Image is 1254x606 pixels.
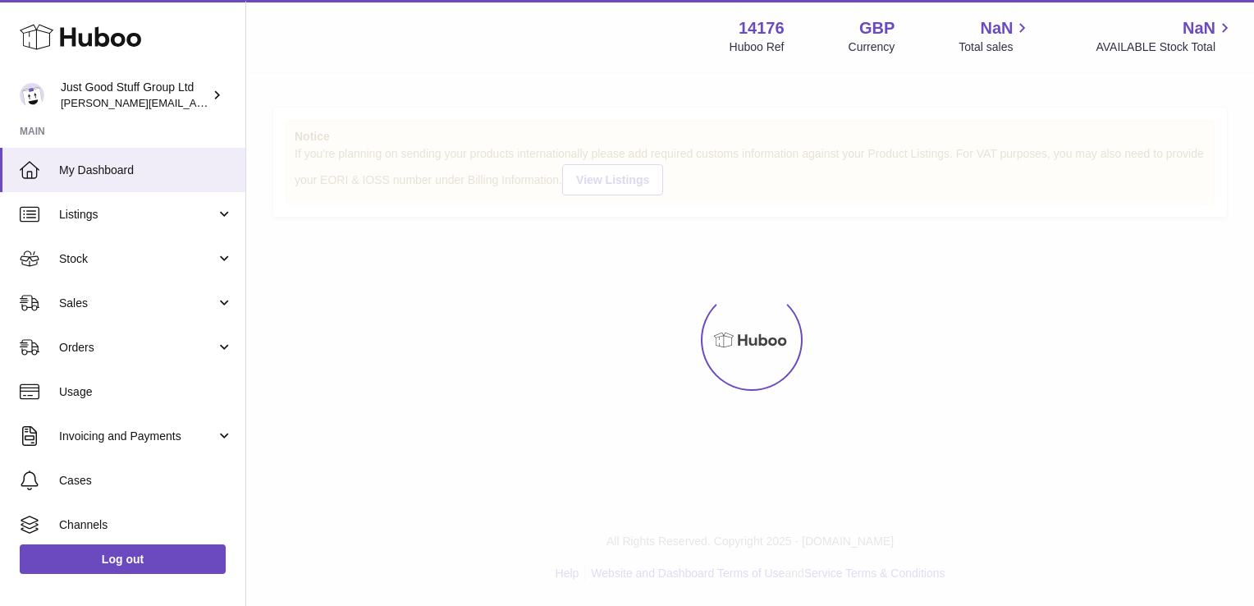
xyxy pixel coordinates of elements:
div: Just Good Stuff Group Ltd [61,80,208,111]
a: Log out [20,544,226,574]
span: Usage [59,384,233,400]
span: Cases [59,473,233,489]
img: gordon@justgoodstuff.com [20,83,44,108]
div: Huboo Ref [730,39,785,55]
a: NaN AVAILABLE Stock Total [1096,17,1234,55]
strong: 14176 [739,17,785,39]
strong: GBP [859,17,895,39]
span: Sales [59,296,216,311]
span: Listings [59,207,216,223]
span: Channels [59,517,233,533]
span: Invoicing and Payments [59,429,216,444]
span: Stock [59,251,216,267]
span: Total sales [959,39,1032,55]
a: NaN Total sales [959,17,1032,55]
span: My Dashboard [59,163,233,178]
span: [PERSON_NAME][EMAIL_ADDRESS][DOMAIN_NAME] [61,96,329,109]
span: NaN [1183,17,1215,39]
span: Orders [59,340,216,356]
span: AVAILABLE Stock Total [1096,39,1234,55]
div: Currency [849,39,895,55]
span: NaN [980,17,1013,39]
